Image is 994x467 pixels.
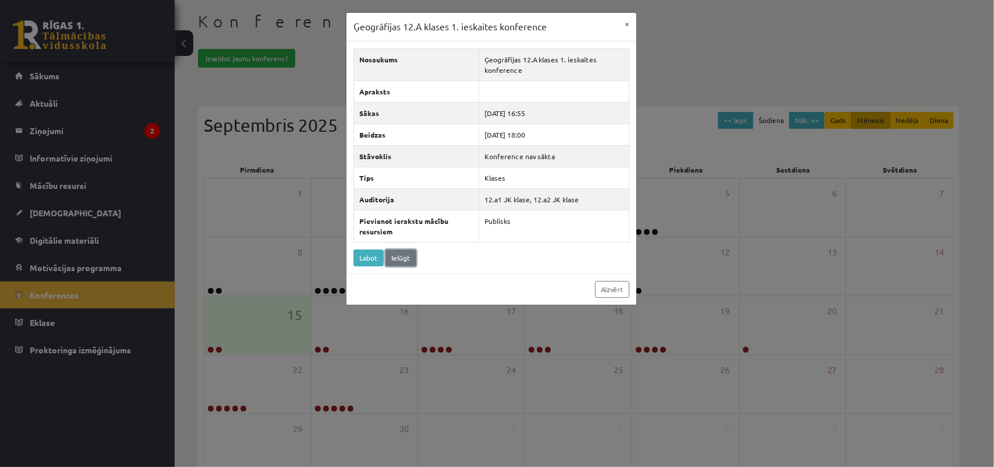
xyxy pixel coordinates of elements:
[354,167,479,188] th: Tips
[479,167,629,188] td: Klases
[479,145,629,167] td: Konference nav sākta
[479,102,629,124] td: [DATE] 16:55
[354,48,479,80] th: Nosaukums
[385,250,416,266] a: Ielūgt
[354,102,479,124] th: Sākas
[353,20,547,34] h3: Ģeogrāfijas 12.A klases 1. ieskaites konference
[353,250,384,266] a: Labot
[354,124,479,145] th: Beidzas
[479,48,629,80] td: Ģeogrāfijas 12.A klases 1. ieskaites konference
[354,80,479,102] th: Apraksts
[479,210,629,242] td: Publisks
[479,188,629,210] td: 12.a1 JK klase, 12.a2 JK klase
[354,188,479,210] th: Auditorija
[354,210,479,242] th: Pievienot ierakstu mācību resursiem
[479,124,629,145] td: [DATE] 18:00
[354,145,479,167] th: Stāvoklis
[618,13,636,35] button: ×
[595,281,629,298] a: Aizvērt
